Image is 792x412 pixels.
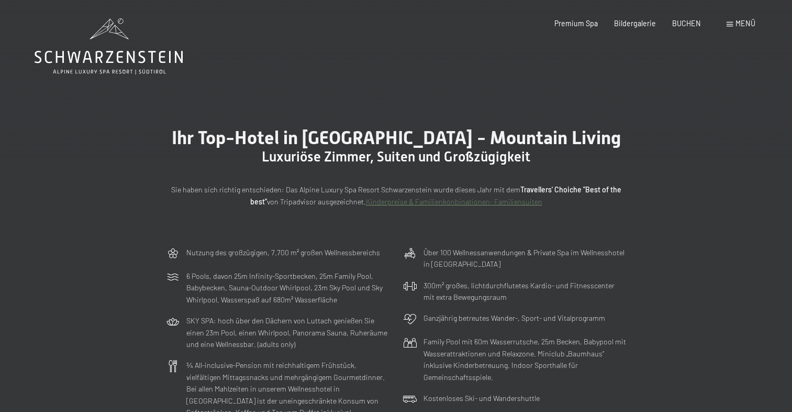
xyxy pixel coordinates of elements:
[735,19,755,28] span: Menü
[554,19,598,28] a: Premium Spa
[423,247,627,270] p: Über 100 Wellnessanwendungen & Private Spa im Wellnesshotel in [GEOGRAPHIC_DATA]
[423,280,627,303] p: 300m² großes, lichtdurchflutetes Kardio- und Fitnesscenter mit extra Bewegungsraum
[186,315,389,351] p: SKY SPA: hoch über den Dächern von Luttach genießen Sie einen 23m Pool, einen Whirlpool, Panorama...
[172,127,621,148] span: Ihr Top-Hotel in [GEOGRAPHIC_DATA] - Mountain Living
[262,149,530,165] span: Luxuriöse Zimmer, Suiten und Großzügigkeit
[672,19,701,28] a: BUCHEN
[186,270,389,306] p: 6 Pools, davon 25m Infinity-Sportbecken, 25m Family Pool, Babybecken, Sauna-Outdoor Whirlpool, 23...
[186,247,380,259] p: Nutzung des großzügigen, 7.700 m² großen Wellnessbereichs
[423,393,540,405] p: Kostenloses Ski- und Wandershuttle
[614,19,656,28] a: Bildergalerie
[423,312,605,324] p: Ganzjährig betreutes Wander-, Sport- und Vitalprogramm
[250,185,621,206] strong: Travellers' Choiche "Best of the best"
[366,197,542,206] a: Kinderpreise & Familienkonbinationen- Familiensuiten
[423,336,627,383] p: Family Pool mit 60m Wasserrutsche, 25m Becken, Babypool mit Wasserattraktionen und Relaxzone. Min...
[166,184,627,208] p: Sie haben sich richtig entschieden: Das Alpine Luxury Spa Resort Schwarzenstein wurde dieses Jahr...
